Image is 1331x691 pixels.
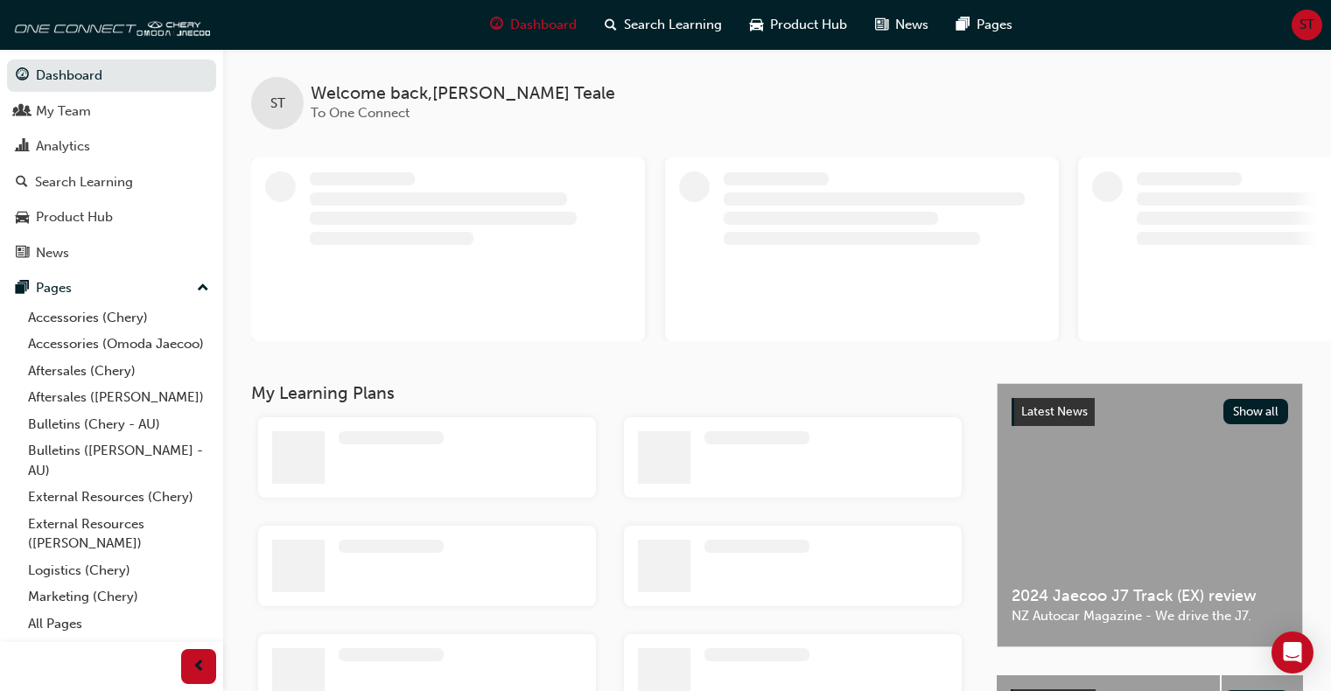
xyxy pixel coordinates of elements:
a: car-iconProduct Hub [736,7,861,43]
a: Product Hub [7,201,216,234]
a: My Team [7,95,216,128]
span: car-icon [16,210,29,226]
button: DashboardMy TeamAnalyticsSearch LearningProduct HubNews [7,56,216,272]
a: Logistics (Chery) [21,557,216,584]
div: News [36,243,69,263]
button: Pages [7,272,216,304]
div: Pages [36,278,72,298]
a: External Resources (Chery) [21,484,216,511]
a: news-iconNews [861,7,942,43]
span: NZ Autocar Magazine - We drive the J7. [1012,606,1288,626]
span: car-icon [750,14,763,36]
div: Analytics [36,136,90,157]
span: pages-icon [16,281,29,297]
a: Aftersales ([PERSON_NAME]) [21,384,216,411]
a: Accessories (Chery) [21,304,216,332]
span: pages-icon [956,14,970,36]
a: Marketing (Chery) [21,583,216,611]
a: pages-iconPages [942,7,1026,43]
span: Welcome back , [PERSON_NAME] Teale [311,84,615,104]
span: search-icon [16,175,28,191]
span: Dashboard [510,15,577,35]
div: Search Learning [35,172,133,192]
span: up-icon [197,277,209,300]
button: Show all [1223,399,1289,424]
span: news-icon [875,14,888,36]
span: Pages [977,15,1012,35]
a: search-iconSearch Learning [591,7,736,43]
span: prev-icon [193,656,206,678]
a: Dashboard [7,59,216,92]
a: Latest NewsShow all [1012,398,1288,426]
a: Bulletins (Chery - AU) [21,411,216,438]
span: guage-icon [16,68,29,84]
h3: My Learning Plans [251,383,969,403]
span: To One Connect [311,105,410,121]
a: External Resources ([PERSON_NAME]) [21,511,216,557]
img: oneconnect [9,7,210,42]
span: Latest News [1021,404,1088,419]
span: ST [1299,15,1314,35]
span: search-icon [605,14,617,36]
span: guage-icon [490,14,503,36]
span: 2024 Jaecoo J7 Track (EX) review [1012,586,1288,606]
span: Search Learning [624,15,722,35]
div: My Team [36,101,91,122]
span: people-icon [16,104,29,120]
a: News [7,237,216,269]
a: Accessories (Omoda Jaecoo) [21,331,216,358]
span: Product Hub [770,15,847,35]
a: guage-iconDashboard [476,7,591,43]
span: chart-icon [16,139,29,155]
span: ST [270,94,285,114]
span: News [895,15,928,35]
a: Latest NewsShow all2024 Jaecoo J7 Track (EX) reviewNZ Autocar Magazine - We drive the J7. [997,383,1303,647]
a: Search Learning [7,166,216,199]
a: Bulletins ([PERSON_NAME] - AU) [21,437,216,484]
a: All Pages [21,611,216,638]
a: Analytics [7,130,216,163]
span: news-icon [16,246,29,262]
div: Open Intercom Messenger [1271,632,1313,674]
div: Product Hub [36,207,113,227]
button: ST [1292,10,1322,40]
a: Aftersales (Chery) [21,358,216,385]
